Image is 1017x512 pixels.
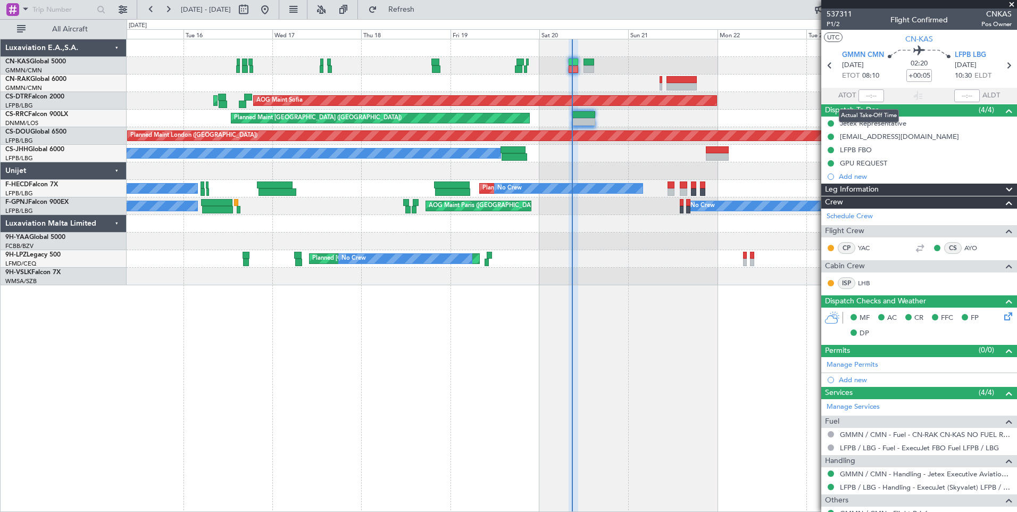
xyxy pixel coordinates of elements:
a: CS-DOUGlobal 6500 [5,129,66,135]
span: 08:10 [862,71,879,81]
span: F-GPNJ [5,199,28,205]
span: ALDT [982,90,1000,101]
span: ELDT [974,71,991,81]
span: ETOT [842,71,860,81]
a: Schedule Crew [827,211,873,222]
a: DNMM/LOS [5,119,38,127]
div: Mon 15 [94,29,183,39]
span: CN-KAS [5,59,30,65]
a: GMMN/CMN [5,67,42,75]
span: [DATE] [955,60,977,71]
a: WMSA/SZB [5,277,37,285]
span: Dispatch Checks and Weather [825,295,926,308]
span: 9H-YAA [5,234,29,241]
a: Manage Permits [827,360,878,370]
a: CS-JHHGlobal 6000 [5,146,64,153]
button: Refresh [363,1,427,18]
span: CNKAS [981,9,1012,20]
a: LFPB/LBG [5,189,33,197]
a: 9H-YAAGlobal 5000 [5,234,65,241]
div: Planned Maint [GEOGRAPHIC_DATA] ([GEOGRAPHIC_DATA]) [482,180,650,196]
div: Fri 19 [451,29,539,39]
span: Permits [825,345,850,357]
div: Add new [839,172,1012,181]
div: Sat 20 [539,29,628,39]
a: LFMD/CEQ [5,260,36,268]
span: CN-RAK [5,76,30,82]
div: AOG Maint Sofia [256,93,303,109]
span: Crew [825,196,843,209]
div: CP [838,242,855,254]
a: GMMN/CMN [5,84,42,92]
input: --:-- [858,89,884,102]
span: Pos Owner [981,20,1012,29]
span: Leg Information [825,184,879,196]
span: Services [825,387,853,399]
span: Others [825,494,848,507]
div: Flight Confirmed [890,14,948,26]
div: Tue 16 [184,29,272,39]
div: Thu 18 [361,29,450,39]
span: FFC [941,313,953,324]
span: Refresh [379,6,424,13]
a: LHB [858,278,882,288]
div: No Crew [690,198,715,214]
a: F-HECDFalcon 7X [5,181,58,188]
span: P1/2 [827,20,852,29]
span: MF [860,313,870,324]
a: LFPB/LBG [5,102,33,110]
span: CS-JHH [5,146,28,153]
span: [DATE] [842,60,864,71]
div: Add new [839,375,1012,384]
a: CS-DTRFalcon 2000 [5,94,64,100]
a: AYO [964,243,988,253]
a: YAC [858,243,882,253]
a: LFPB/LBG [5,154,33,162]
a: LFPB/LBG [5,207,33,215]
a: 9H-VSLKFalcon 7X [5,269,61,276]
div: [DATE] [129,21,147,30]
a: GMMN / CMN - Fuel - CN-RAK CN-KAS NO FUEL REQUIRED GMMN / CMN [840,430,1012,439]
span: GMMN CMN [842,50,884,61]
div: ISP [838,277,855,289]
span: CS-RRC [5,111,28,118]
span: LFPB LBG [955,50,986,61]
div: Wed 17 [272,29,361,39]
span: CS-DTR [5,94,28,100]
span: (4/4) [979,104,994,115]
span: CN-KAS [905,34,933,45]
span: AC [887,313,897,324]
div: AOG Maint Paris ([GEOGRAPHIC_DATA]) [429,198,540,214]
span: Fuel [825,416,839,428]
a: 9H-LPZLegacy 500 [5,252,61,258]
div: Planned [GEOGRAPHIC_DATA] ([GEOGRAPHIC_DATA]) [312,251,463,267]
span: (4/4) [979,387,994,398]
div: No Crew [341,251,366,267]
span: 10:30 [955,71,972,81]
span: ATOT [838,90,856,101]
div: Sun 21 [628,29,717,39]
span: FP [971,313,979,324]
input: Trip Number [32,2,94,18]
button: All Aircraft [12,21,115,38]
a: GMMN / CMN - Handling - Jetex Executive Aviation [GEOGRAPHIC_DATA] GMMN / CMN [840,469,1012,478]
div: [EMAIL_ADDRESS][DOMAIN_NAME] [840,132,959,141]
div: Planned Maint [GEOGRAPHIC_DATA] ([GEOGRAPHIC_DATA]) [234,110,402,126]
div: No Crew [497,180,522,196]
span: 537311 [827,9,852,20]
div: Planned Maint London ([GEOGRAPHIC_DATA]) [130,128,257,144]
span: Flight Crew [825,225,864,237]
a: LFPB/LBG [5,137,33,145]
a: F-GPNJFalcon 900EX [5,199,69,205]
span: DP [860,328,869,339]
div: Tue 23 [806,29,895,39]
a: FCBB/BZV [5,242,34,250]
button: UTC [824,32,843,42]
a: LFPB / LBG - Fuel - ExecuJet FBO Fuel LFPB / LBG [840,443,999,452]
div: Mon 22 [718,29,806,39]
span: Dispatch To-Dos [825,104,879,117]
span: All Aircraft [28,26,112,33]
div: Planned Maint Sofia [216,93,271,109]
a: CN-RAKGlobal 6000 [5,76,66,82]
a: LFPB / LBG - Handling - ExecuJet (Skyvalet) LFPB / LBG [840,483,1012,492]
